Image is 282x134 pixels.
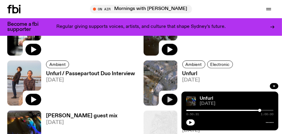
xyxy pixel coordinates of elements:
img: A piece of fabric is pierced by sewing pins with different coloured heads, a rainbow light is cas... [186,96,196,106]
span: Electronic [211,62,230,66]
span: 0:50:31 [186,113,199,116]
a: Unfurl[DATE] [177,71,235,106]
span: Ambient [49,62,66,66]
a: Ambient [182,60,205,68]
span: [DATE] [46,120,118,125]
h3: Unfurl / Passepartout Duo Interview [46,71,135,76]
a: Unfurl with [PERSON_NAME][DATE] [41,21,121,55]
p: Regular giving supports voices, artists, and culture that shape Sydney’s future. [56,24,226,30]
span: Ambient [186,62,202,66]
h3: Unfurl [182,71,235,76]
a: Unfurl [200,96,213,101]
span: [DATE] [182,128,260,133]
span: [DATE] [200,102,274,106]
h3: [PERSON_NAME] guest mix [46,113,118,119]
a: Ambient [46,60,69,68]
button: On AirMornings with [PERSON_NAME] [90,5,192,13]
a: Unfurl[DATE] [177,21,241,55]
a: Unfurl / Passepartout Duo Interview[DATE] [41,71,135,106]
span: [DATE] [182,78,235,83]
span: [DATE] [46,78,135,83]
a: Electronic [207,60,233,68]
h3: Become a fbi supporter [7,22,46,32]
span: 1:00:00 [261,113,274,116]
